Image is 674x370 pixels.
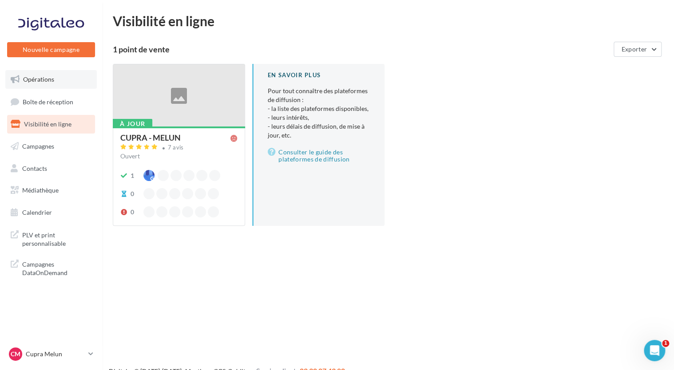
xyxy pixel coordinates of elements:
[11,350,20,358] span: CM
[22,209,52,216] span: Calendrier
[26,350,85,358] p: Cupra Melun
[131,171,134,180] div: 1
[5,137,97,156] a: Campagnes
[23,98,73,105] span: Boîte de réception
[268,71,370,79] div: En savoir plus
[7,346,95,362] a: CM Cupra Melun
[5,225,97,252] a: PLV et print personnalisable
[22,229,91,248] span: PLV et print personnalisable
[644,340,665,361] iframe: Intercom live chat
[268,113,370,122] li: - leurs intérêts,
[662,340,669,347] span: 1
[120,134,181,142] div: CUPRA - MELUN
[120,143,238,154] a: 7 avis
[7,42,95,57] button: Nouvelle campagne
[22,142,54,150] span: Campagnes
[131,208,134,216] div: 0
[24,120,71,128] span: Visibilité en ligne
[268,147,370,165] a: Consulter le guide des plateformes de diffusion
[120,152,140,160] span: Ouvert
[5,92,97,111] a: Boîte de réception
[5,115,97,134] a: Visibilité en ligne
[5,159,97,178] a: Contacts
[614,42,662,57] button: Exporter
[113,119,152,129] div: À jour
[22,164,47,172] span: Contacts
[23,75,54,83] span: Opérations
[621,45,647,53] span: Exporter
[5,203,97,222] a: Calendrier
[22,258,91,277] span: Campagnes DataOnDemand
[5,181,97,200] a: Médiathèque
[5,70,97,89] a: Opérations
[113,45,610,53] div: 1 point de vente
[131,189,134,198] div: 0
[5,255,97,281] a: Campagnes DataOnDemand
[268,104,370,113] li: - la liste des plateformes disponibles,
[268,122,370,140] li: - leurs délais de diffusion, de mise à jour, etc.
[113,14,663,28] div: Visibilité en ligne
[268,87,370,140] p: Pour tout connaître des plateformes de diffusion :
[168,145,184,150] div: 7 avis
[22,186,59,194] span: Médiathèque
